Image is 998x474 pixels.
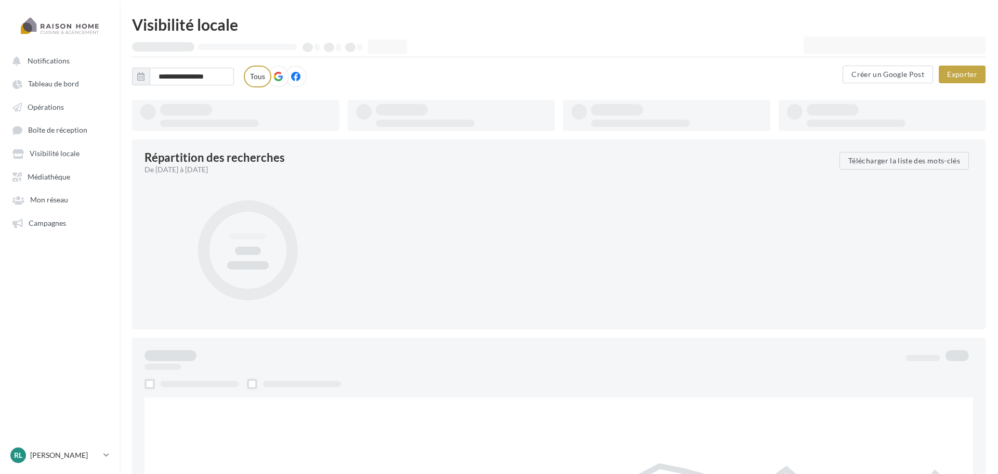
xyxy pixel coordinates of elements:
[8,445,111,465] a: RL [PERSON_NAME]
[29,219,66,227] span: Campagnes
[28,103,64,111] span: Opérations
[30,196,68,204] span: Mon réseau
[6,120,113,139] a: Boîte de réception
[6,74,113,93] a: Tableau de bord
[28,56,70,65] span: Notifications
[30,149,80,158] span: Visibilité locale
[6,190,113,209] a: Mon réseau
[28,172,70,181] span: Médiathèque
[145,164,831,175] div: De [DATE] à [DATE]
[6,51,109,70] button: Notifications
[839,152,969,170] button: Télécharger la liste des mots-clés
[30,450,99,460] p: [PERSON_NAME]
[132,17,986,32] div: Visibilité locale
[939,66,986,83] button: Exporter
[244,66,271,87] label: Tous
[6,144,113,162] a: Visibilité locale
[6,167,113,186] a: Médiathèque
[28,126,87,135] span: Boîte de réception
[6,213,113,232] a: Campagnes
[14,450,22,460] span: RL
[28,80,79,88] span: Tableau de bord
[145,152,285,163] div: Répartition des recherches
[6,97,113,116] a: Opérations
[843,66,933,83] button: Créer un Google Post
